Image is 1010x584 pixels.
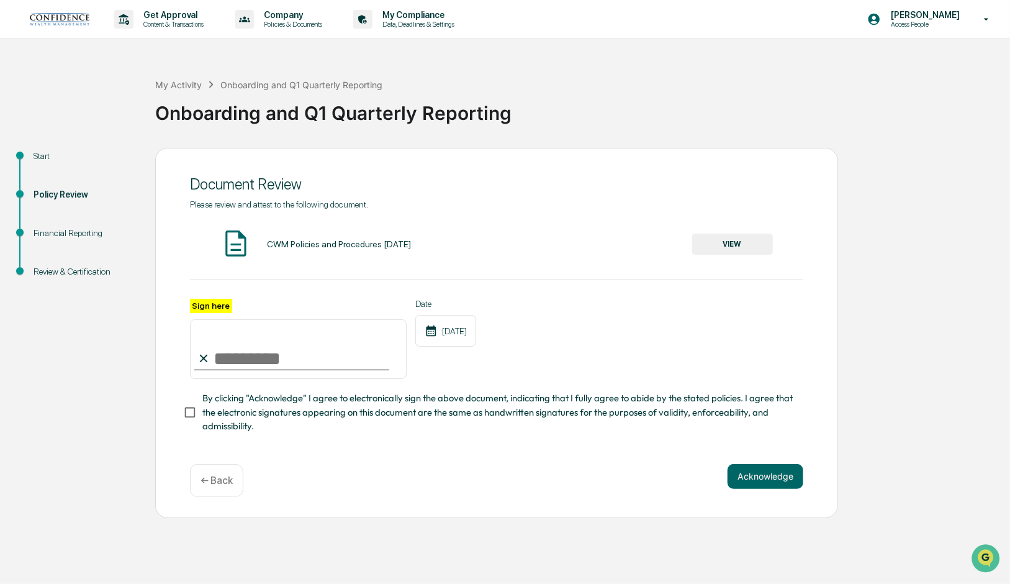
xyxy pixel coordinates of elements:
p: Policies & Documents [254,20,328,29]
span: Preclearance [25,156,80,168]
div: Document Review [190,175,803,193]
div: My Activity [155,80,202,90]
label: Sign here [190,299,232,313]
span: Attestations [102,156,154,168]
img: 1746055101610-c473b297-6a78-478c-a979-82029cc54cd1 [12,94,35,117]
div: Onboarding and Q1 Quarterly Reporting [220,80,382,90]
a: 🔎Data Lookup [7,175,83,197]
a: 🗄️Attestations [85,151,159,173]
span: Please review and attest to the following document. [190,199,368,209]
div: Policy Review [34,188,135,201]
p: Access People [881,20,966,29]
div: Financial Reporting [34,227,135,240]
a: Powered byPylon [88,209,150,219]
button: Acknowledge [728,464,803,489]
p: My Compliance [372,10,461,20]
span: Data Lookup [25,180,78,192]
button: VIEW [692,234,773,255]
div: 🖐️ [12,157,22,167]
div: Start new chat [42,94,204,107]
label: Date [415,299,476,309]
div: CWM Policies and Procedures [DATE] [267,239,411,249]
iframe: Open customer support [970,543,1004,577]
div: [DATE] [415,315,476,347]
div: 🔎 [12,181,22,191]
p: Company [254,10,328,20]
p: Data, Deadlines & Settings [372,20,461,29]
span: Pylon [124,210,150,219]
img: Document Icon [220,228,251,259]
p: Get Approval [133,10,210,20]
div: 🗄️ [90,157,100,167]
p: Content & Transactions [133,20,210,29]
img: logo [30,13,89,25]
p: [PERSON_NAME] [881,10,966,20]
a: 🖐️Preclearance [7,151,85,173]
div: Review & Certification [34,265,135,278]
span: By clicking "Acknowledge" I agree to electronically sign the above document, indicating that I fu... [202,391,793,433]
p: ← Back [201,475,233,486]
div: We're available if you need us! [42,107,157,117]
p: How can we help? [12,25,226,45]
div: Start [34,150,135,163]
div: Onboarding and Q1 Quarterly Reporting [155,92,1004,124]
button: Start new chat [211,98,226,113]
